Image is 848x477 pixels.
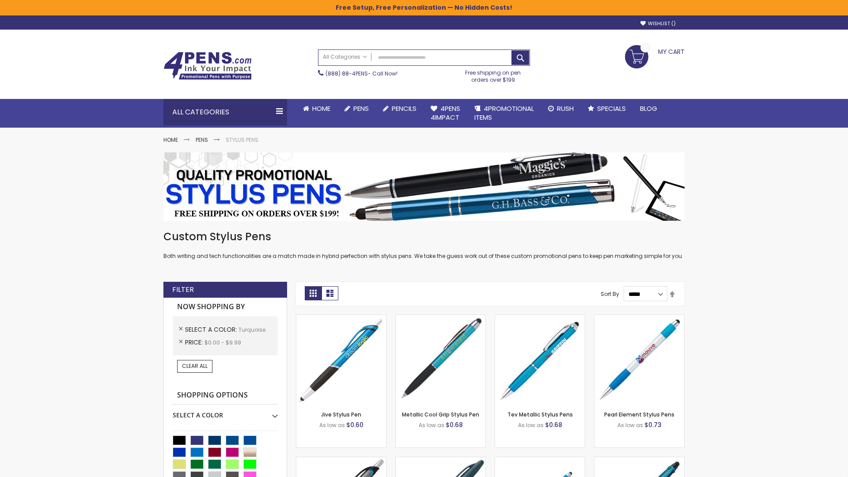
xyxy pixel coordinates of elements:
[594,315,684,405] img: Pearl Element Stylus Pens-Turquoise
[644,420,662,429] span: $0.73
[541,99,581,118] a: Rush
[226,136,258,144] strong: Stylus Pens
[474,104,534,122] span: 4PROMOTIONAL ITEMS
[594,314,684,322] a: Pearl Element Stylus Pens-Turquoise
[396,457,485,464] a: Twist Highlighter-Pen Stylus Combo-Turquoise
[296,457,386,464] a: Story Stylus Custom Pen-Turquoise
[173,405,278,420] div: Select A Color
[419,421,444,429] span: As low as
[163,152,685,221] img: Stylus Pens
[402,411,479,418] a: Metallic Cool Grip Stylus Pen
[545,420,562,429] span: $0.68
[305,286,322,300] strong: Grid
[376,99,424,118] a: Pencils
[396,315,485,405] img: Metallic Cool Grip Stylus Pen-Blue - Turquoise
[518,421,544,429] span: As low as
[431,104,460,122] span: 4Pens 4impact
[446,420,463,429] span: $0.68
[633,99,664,118] a: Blog
[296,315,386,405] img: Jive Stylus Pen-Turquoise
[396,314,485,322] a: Metallic Cool Grip Stylus Pen-Blue - Turquoise
[467,99,541,128] a: 4PROMOTIONALITEMS
[319,421,345,429] span: As low as
[312,104,330,113] span: Home
[238,326,265,333] span: Turquoise
[640,20,676,27] a: Wishlist
[321,411,361,418] a: Jive Stylus Pen
[163,52,252,80] img: 4Pens Custom Pens and Promotional Products
[617,421,643,429] span: As low as
[326,70,368,77] a: (888) 88-4PENS
[326,70,397,77] span: - Call Now!
[163,230,685,260] div: Both writing and tech functionalities are a match made in hybrid perfection with stylus pens. We ...
[640,104,657,113] span: Blog
[456,66,530,83] div: Free shipping on pen orders over $199
[163,99,287,125] div: All Categories
[323,53,367,61] span: All Categories
[163,136,178,144] a: Home
[392,104,416,113] span: Pencils
[507,411,573,418] a: Tev Metallic Stylus Pens
[495,314,585,322] a: Tev Metallic Stylus Pens-Turquoise
[172,285,194,295] strong: Filter
[581,99,633,118] a: Specials
[346,420,363,429] span: $0.60
[424,99,467,128] a: 4Pens4impact
[182,362,208,370] span: Clear All
[177,360,212,372] a: Clear All
[296,314,386,322] a: Jive Stylus Pen-Turquoise
[318,50,371,64] a: All Categories
[495,315,585,405] img: Tev Metallic Stylus Pens-Turquoise
[557,104,574,113] span: Rush
[296,99,337,118] a: Home
[185,325,238,334] span: Select A Color
[173,386,278,405] strong: Shopping Options
[185,338,204,347] span: Price
[196,136,208,144] a: Pens
[204,339,241,346] span: $0.00 - $9.99
[173,298,278,316] strong: Now Shopping by
[495,457,585,464] a: Cyber Stylus 0.7mm Fine Point Gel Grip Pen-Turquoise
[353,104,369,113] span: Pens
[594,457,684,464] a: Orbitor 4 Color Assorted Ink Metallic Stylus Pens-Turquoise
[163,230,685,244] h1: Custom Stylus Pens
[597,104,626,113] span: Specials
[337,99,376,118] a: Pens
[601,290,619,298] label: Sort By
[604,411,674,418] a: Pearl Element Stylus Pens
